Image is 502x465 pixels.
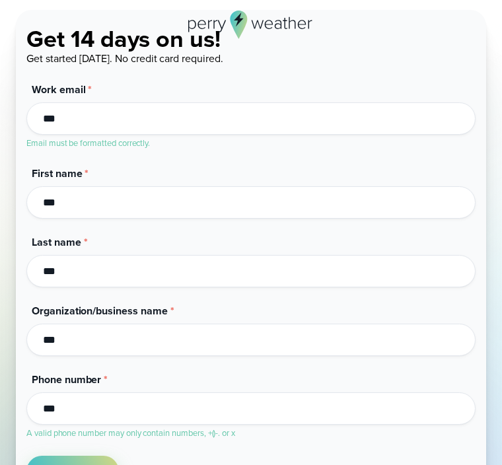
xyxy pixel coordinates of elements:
span: Last name [32,234,81,250]
span: Work email [32,82,85,97]
span: Organization/business name [32,303,168,318]
label: A valid phone number may only contain numbers, +()-. or x [26,427,235,439]
span: Phone number [32,372,101,387]
span: Get started [DATE]. No credit card required. [26,51,223,66]
span: First name [32,166,82,181]
label: Email must be formatted correctly. [26,137,150,149]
